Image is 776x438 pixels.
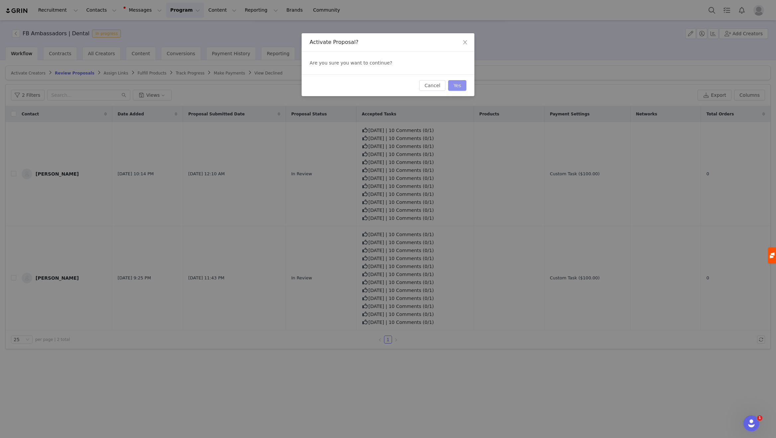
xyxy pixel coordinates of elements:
div: Are you sure you want to continue? [302,52,474,74]
button: Cancel [419,80,445,91]
span: 1 [757,415,762,421]
div: Activate Proposal? [310,39,466,46]
i: icon: close [462,40,468,45]
button: Close [456,33,474,52]
iframe: Intercom live chat [743,415,759,431]
button: Yes [448,80,466,91]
